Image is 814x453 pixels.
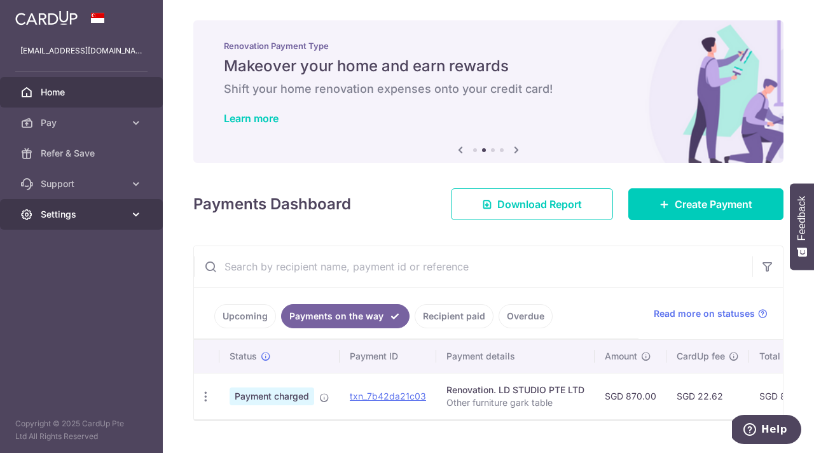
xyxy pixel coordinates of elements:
span: CardUp fee [677,350,725,363]
input: Search by recipient name, payment id or reference [194,246,752,287]
a: Recipient paid [415,304,493,328]
p: Renovation Payment Type [224,41,753,51]
a: Read more on statuses [654,307,768,320]
span: Settings [41,208,125,221]
span: Pay [41,116,125,129]
td: SGD 22.62 [666,373,749,419]
a: Create Payment [628,188,783,220]
span: Support [41,178,125,190]
span: Amount [605,350,637,363]
img: CardUp [15,10,78,25]
span: Home [41,86,125,99]
span: Download Report [497,197,582,212]
p: Other furniture gark table [446,396,584,409]
div: Renovation. LD STUDIO PTE LTD [446,384,584,396]
button: Feedback - Show survey [790,183,814,270]
a: Upcoming [214,304,276,328]
span: Read more on statuses [654,307,755,320]
span: Status [230,350,257,363]
a: txn_7b42da21c03 [350,391,426,401]
th: Payment details [436,340,595,373]
th: Payment ID [340,340,436,373]
a: Learn more [224,112,279,125]
img: Renovation banner [193,20,783,163]
h5: Makeover your home and earn rewards [224,56,753,76]
span: Create Payment [675,197,752,212]
p: [EMAIL_ADDRESS][DOMAIN_NAME] [20,45,142,57]
iframe: Opens a widget where you can find more information [732,415,801,447]
a: Overdue [499,304,553,328]
h4: Payments Dashboard [193,193,351,216]
span: Payment charged [230,387,314,405]
a: Payments on the way [281,304,410,328]
h6: Shift your home renovation expenses onto your credit card! [224,81,753,97]
td: SGD 870.00 [595,373,666,419]
a: Download Report [451,188,613,220]
span: Total amt. [759,350,801,363]
span: Feedback [796,196,808,240]
span: Refer & Save [41,147,125,160]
